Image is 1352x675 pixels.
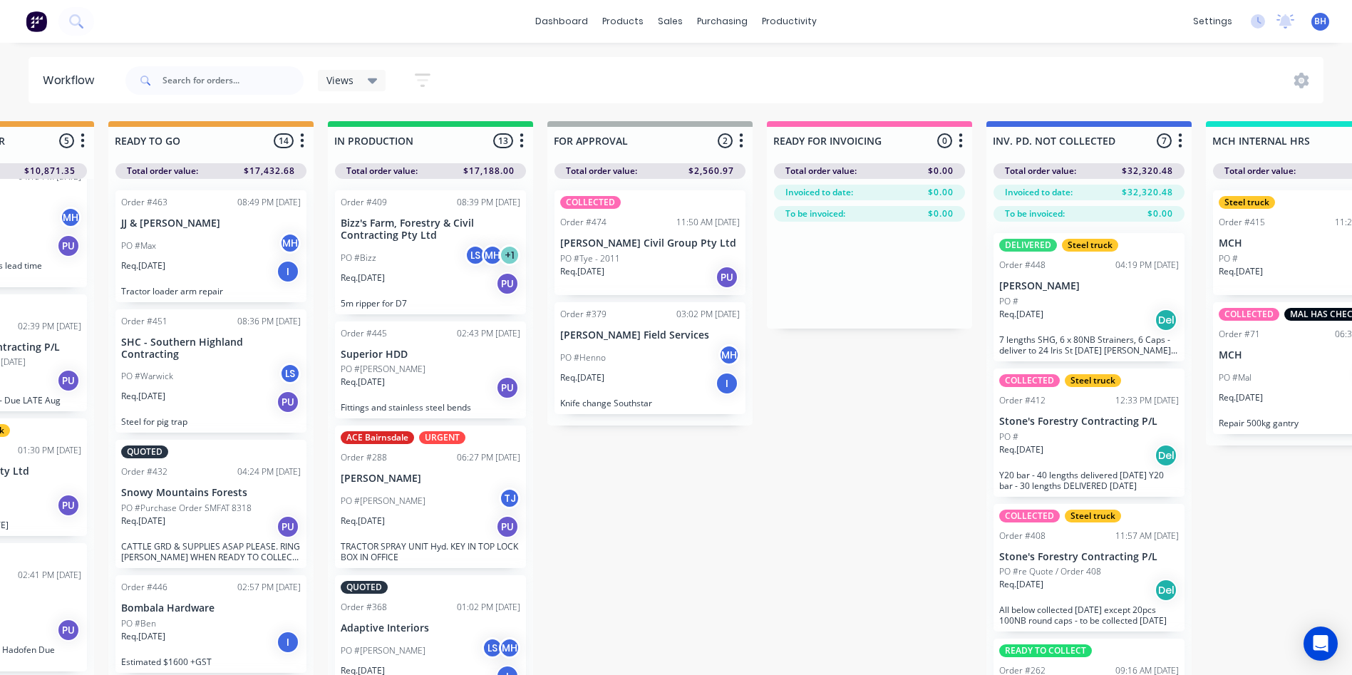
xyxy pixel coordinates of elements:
[121,196,167,209] div: Order #463
[755,11,824,32] div: productivity
[482,637,503,659] div: LS
[1122,186,1173,199] span: $32,320.48
[999,565,1101,578] p: PO #re Quote / Order 408
[24,165,76,177] span: $10,871.35
[121,581,167,594] div: Order #446
[785,165,857,177] span: Total order value:
[457,327,520,340] div: 02:43 PM [DATE]
[121,465,167,478] div: Order #432
[1005,186,1073,199] span: Invoiced to date:
[341,601,387,614] div: Order #368
[994,233,1185,361] div: DELIVEREDSteel truckOrder #44804:19 PM [DATE][PERSON_NAME]PO #Req.[DATE]Del7 lengths SHG, 6 x 80N...
[994,504,1185,632] div: COLLECTEDSteel truckOrder #40811:57 AM [DATE]Stone's Forestry Contracting P/LPO #re Quote / Order...
[560,351,606,364] p: PO #Henno
[1155,579,1177,602] div: Del
[554,302,745,414] div: Order #37903:02 PM [DATE][PERSON_NAME] Field ServicesPO #HennoMHReq.[DATE]IKnife change Southstar
[560,398,740,408] p: Knife change Southstar
[277,515,299,538] div: PU
[999,259,1046,272] div: Order #448
[341,327,387,340] div: Order #445
[121,602,301,614] p: Bombala Hardware
[496,272,519,295] div: PU
[499,244,520,266] div: + 1
[1115,530,1179,542] div: 11:57 AM [DATE]
[341,349,520,361] p: Superior HDD
[785,186,853,199] span: Invoiced to date:
[928,186,954,199] span: $0.00
[1219,196,1275,209] div: Steel truck
[237,581,301,594] div: 02:57 PM [DATE]
[121,617,156,630] p: PO #Ben
[554,190,745,295] div: COLLECTEDOrder #47411:50 AM [DATE][PERSON_NAME] Civil Group Pty LtdPO #Tye - 2011Req.[DATE]PU
[999,431,1018,443] p: PO #
[121,239,156,252] p: PO #Max
[928,207,954,220] span: $0.00
[43,72,101,89] div: Workflow
[688,165,734,177] span: $2,560.97
[121,370,173,383] p: PO #Warwick
[121,390,165,403] p: Req. [DATE]
[60,207,81,228] div: MH
[651,11,690,32] div: sales
[121,502,252,515] p: PO #Purchase Order SMFAT 8318
[1005,165,1076,177] span: Total order value:
[121,336,301,361] p: SHC - Southern Highland Contracting
[999,280,1179,292] p: [PERSON_NAME]
[1155,309,1177,331] div: Del
[1219,371,1252,384] p: PO #Mal
[341,272,385,284] p: Req. [DATE]
[237,465,301,478] div: 04:24 PM [DATE]
[1115,394,1179,407] div: 12:33 PM [DATE]
[18,444,81,457] div: 01:30 PM [DATE]
[237,196,301,209] div: 08:49 PM [DATE]
[121,315,167,328] div: Order #451
[1155,444,1177,467] div: Del
[121,416,301,427] p: Steel for pig trap
[716,266,738,289] div: PU
[335,321,526,419] div: Order #44502:43 PM [DATE]Superior HDDPO #[PERSON_NAME]Req.[DATE]PUFittings and stainless steel bends
[326,73,354,88] span: Views
[341,451,387,464] div: Order #288
[341,217,520,242] p: Bizz's Farm, Forestry & Civil Contracting Pty Ltd
[115,190,306,302] div: Order #46308:49 PM [DATE]JJ & [PERSON_NAME]PO #MaxMHReq.[DATE]ITractor loader arm repair
[341,644,425,657] p: PO #[PERSON_NAME]
[18,320,81,333] div: 02:39 PM [DATE]
[341,363,425,376] p: PO #[PERSON_NAME]
[999,578,1043,591] p: Req. [DATE]
[1219,308,1279,321] div: COLLECTED
[595,11,651,32] div: products
[115,440,306,568] div: QUOTEDOrder #43204:24 PM [DATE]Snowy Mountains ForestsPO #Purchase Order SMFAT 8318Req.[DATE]PUCA...
[785,207,845,220] span: To be invoiced:
[341,622,520,634] p: Adaptive Interiors
[1219,252,1238,265] p: PO #
[463,165,515,177] span: $17,188.00
[999,239,1057,252] div: DELIVERED
[1314,15,1326,28] span: BH
[341,581,388,594] div: QUOTED
[999,470,1179,491] p: Y20 bar - 40 lengths delivered [DATE] Y20 bar - 30 lengths DELIVERED [DATE]
[26,11,47,32] img: Factory
[999,334,1179,356] p: 7 lengths SHG, 6 x 80NB Strainers, 6 Caps - deliver to 24 Iris St [DATE] [PERSON_NAME] & Screws d...
[1065,374,1121,387] div: Steel truck
[1147,207,1173,220] span: $0.00
[341,298,520,309] p: 5m ripper for D7
[716,372,738,395] div: I
[999,530,1046,542] div: Order #408
[676,308,740,321] div: 03:02 PM [DATE]
[115,575,306,673] div: Order #44602:57 PM [DATE]Bombala HardwarePO #BenReq.[DATE]IEstimated $1600 +GST
[121,656,301,667] p: Estimated $1600 +GST
[121,286,301,297] p: Tractor loader arm repair
[121,217,301,230] p: JJ & [PERSON_NAME]
[928,165,954,177] span: $0.00
[1219,328,1260,341] div: Order #71
[57,494,80,517] div: PU
[528,11,595,32] a: dashboard
[560,237,740,249] p: [PERSON_NAME] Civil Group Pty Ltd
[57,235,80,257] div: PU
[121,487,301,499] p: Snowy Mountains Forests
[121,515,165,527] p: Req. [DATE]
[121,259,165,272] p: Req. [DATE]
[457,601,520,614] div: 01:02 PM [DATE]
[718,344,740,366] div: MH
[341,495,425,507] p: PO #[PERSON_NAME]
